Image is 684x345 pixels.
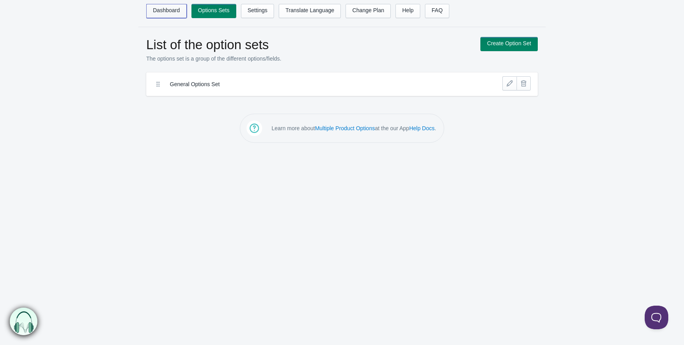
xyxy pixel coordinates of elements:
p: The options set is a group of the different options/fields. [146,55,473,63]
a: Settings [241,4,274,18]
a: Dashboard [146,4,187,18]
h1: List of the option sets [146,37,473,53]
a: Help Docs [409,125,435,131]
iframe: Toggle Customer Support [645,306,668,329]
a: Create Option Set [480,37,538,51]
a: Help [395,4,420,18]
a: Change Plan [346,4,391,18]
p: Learn more about at the our App . [272,124,436,132]
a: Options Sets [191,4,236,18]
label: General Options Set [170,80,456,88]
a: Multiple Product Options [315,125,375,131]
a: Translate Language [279,4,341,18]
img: bxm.png [10,308,37,335]
a: FAQ [425,4,449,18]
